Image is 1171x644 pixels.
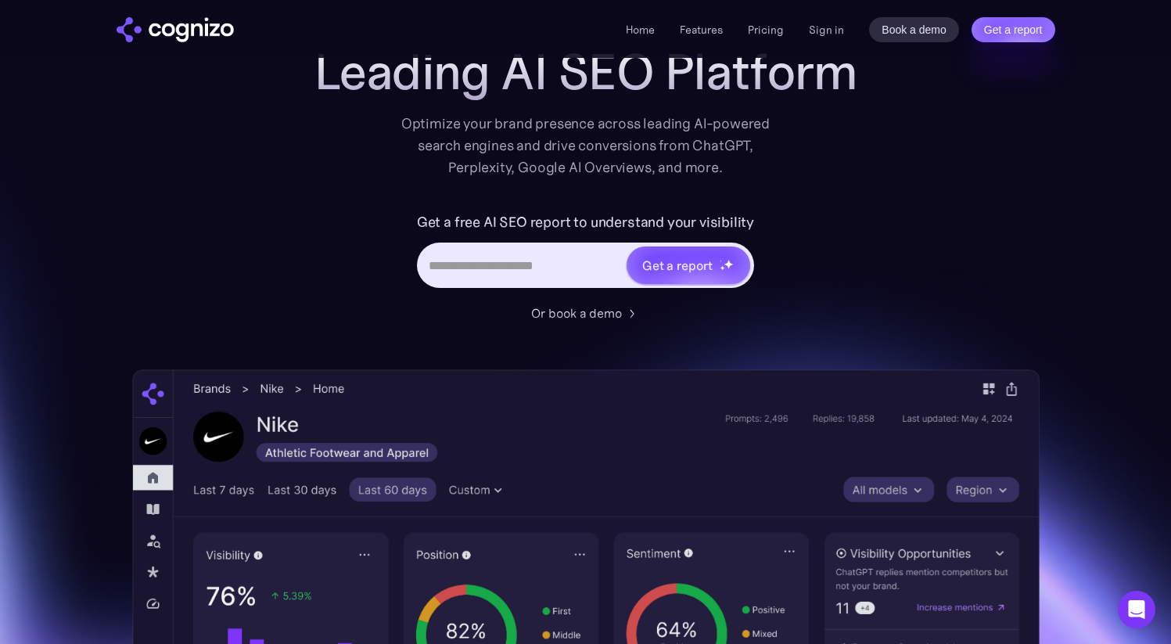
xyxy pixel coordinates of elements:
[117,17,234,42] a: home
[314,44,857,100] h1: Leading AI SEO Platform
[972,17,1055,42] a: Get a report
[393,113,778,178] div: Optimize your brand presence across leading AI-powered search engines and drive conversions from ...
[1118,591,1155,628] div: Open Intercom Messenger
[626,23,655,37] a: Home
[625,245,752,286] a: Get a reportstarstarstar
[117,17,234,42] img: cognizo logo
[724,259,734,269] img: star
[680,23,723,37] a: Features
[642,256,713,275] div: Get a report
[720,265,725,271] img: star
[748,23,784,37] a: Pricing
[531,304,641,322] a: Or book a demo
[531,304,622,322] div: Or book a demo
[720,260,722,262] img: star
[809,20,844,39] a: Sign in
[417,210,754,235] label: Get a free AI SEO report to understand your visibility
[869,17,959,42] a: Book a demo
[417,210,754,296] form: Hero URL Input Form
